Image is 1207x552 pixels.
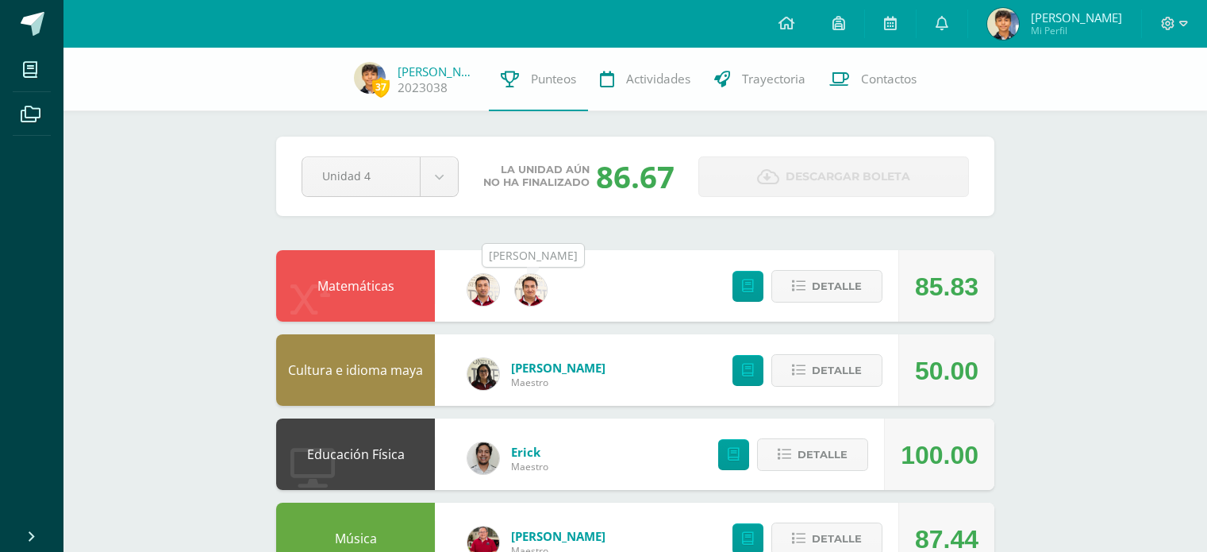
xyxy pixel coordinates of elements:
div: 85.83 [915,251,978,322]
span: Maestro [511,460,548,473]
img: c64be9d0b6a0f58b034d7201874f2d94.png [467,358,499,390]
span: Maestro [511,376,605,389]
img: 8967023db232ea363fa53c906190b046.png [467,274,499,306]
span: Actividades [626,71,690,87]
span: Detalle [798,440,848,469]
span: Unidad 4 [322,157,400,195]
button: Detalle [757,438,868,471]
span: [PERSON_NAME] [1031,10,1122,25]
span: Detalle [812,272,862,301]
span: Contactos [861,71,917,87]
img: 4e0900a1d9a69e7bb80937d985fefa87.png [467,442,499,474]
span: 37 [372,77,390,97]
img: 0e6c51aebb6d4d2a5558b620d4561360.png [987,8,1019,40]
div: Cultura e idioma maya [276,334,435,406]
div: [PERSON_NAME] [489,248,578,264]
a: Trayectoria [702,48,817,111]
span: La unidad aún no ha finalizado [483,164,590,189]
a: [PERSON_NAME] [511,360,605,376]
span: Trayectoria [742,71,805,87]
a: [PERSON_NAME] [511,528,605,544]
div: 86.67 [596,156,675,197]
div: Educación Física [276,419,435,490]
button: Detalle [771,270,882,303]
a: [PERSON_NAME] [398,64,477,79]
div: 50.00 [915,335,978,407]
span: Detalle [812,356,862,385]
img: 76b79572e868f347d82537b4f7bc2cf5.png [515,274,547,306]
img: 0e6c51aebb6d4d2a5558b620d4561360.png [354,62,386,94]
div: Matemáticas [276,250,435,322]
a: Actividades [588,48,702,111]
span: Punteos [531,71,576,87]
span: Mi Perfil [1031,24,1122,37]
span: Descargar boleta [786,157,910,196]
a: 2023038 [398,79,448,96]
button: Detalle [771,354,882,387]
a: Contactos [817,48,928,111]
div: 100.00 [901,419,978,491]
a: Erick [511,444,548,460]
a: Punteos [489,48,588,111]
a: Unidad 4 [302,157,458,196]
